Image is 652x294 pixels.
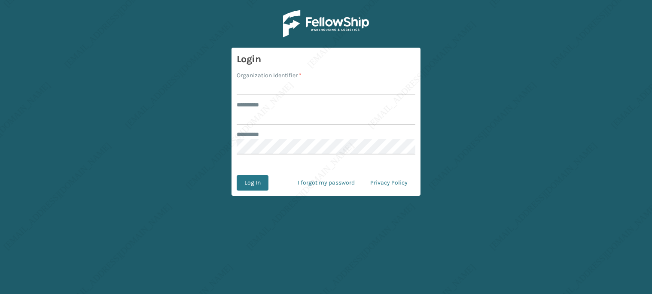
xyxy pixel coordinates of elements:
a: Privacy Policy [363,175,415,191]
h3: Login [237,53,415,66]
a: I forgot my password [290,175,363,191]
button: Log In [237,175,268,191]
label: Organization Identifier [237,71,302,80]
img: Logo [283,10,369,37]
